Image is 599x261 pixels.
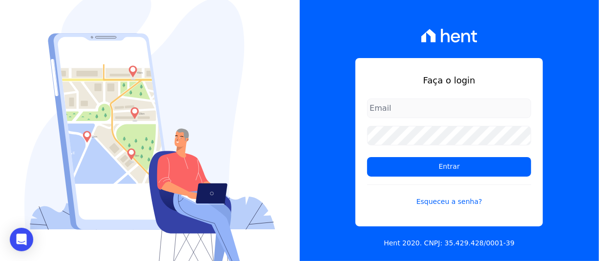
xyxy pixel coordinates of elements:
[367,184,531,207] a: Esqueceu a senha?
[367,157,531,177] input: Entrar
[384,238,515,248] p: Hent 2020. CNPJ: 35.429.428/0001-39
[367,74,531,87] h1: Faça o login
[10,228,33,251] div: Open Intercom Messenger
[367,99,531,118] input: Email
